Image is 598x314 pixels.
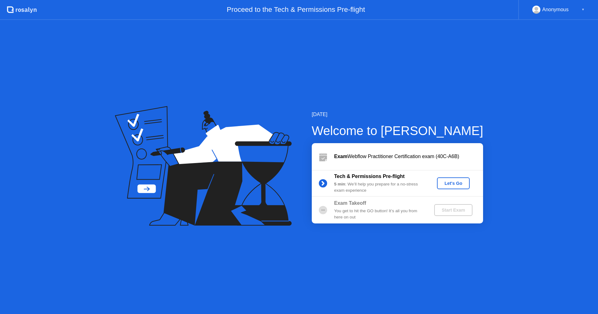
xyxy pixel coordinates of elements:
button: Let's Go [437,177,470,189]
b: Exam Takeoff [334,200,366,206]
div: You get to hit the GO button! It’s all you from here on out [334,208,424,221]
div: Anonymous [542,6,569,14]
button: Start Exam [434,204,472,216]
div: [DATE] [312,111,483,118]
b: Exam [334,154,348,159]
div: Webflow Practitioner Certification exam (40C-A6B) [334,153,483,160]
div: Let's Go [439,181,467,186]
div: ▼ [581,6,585,14]
b: 5 min [334,182,345,186]
div: Welcome to [PERSON_NAME] [312,121,483,140]
b: Tech & Permissions Pre-flight [334,174,405,179]
div: Start Exam [437,208,470,213]
div: : We’ll help you prepare for a no-stress exam experience [334,181,424,194]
